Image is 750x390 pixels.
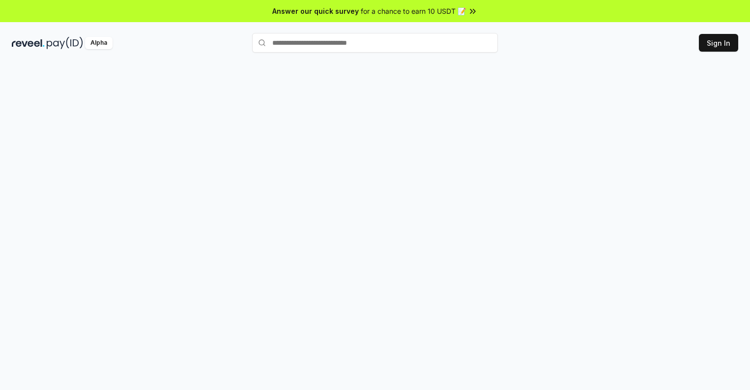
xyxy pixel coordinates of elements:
[12,37,45,49] img: reveel_dark
[361,6,466,16] span: for a chance to earn 10 USDT 📝
[85,37,113,49] div: Alpha
[272,6,359,16] span: Answer our quick survey
[699,34,738,52] button: Sign In
[47,37,83,49] img: pay_id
